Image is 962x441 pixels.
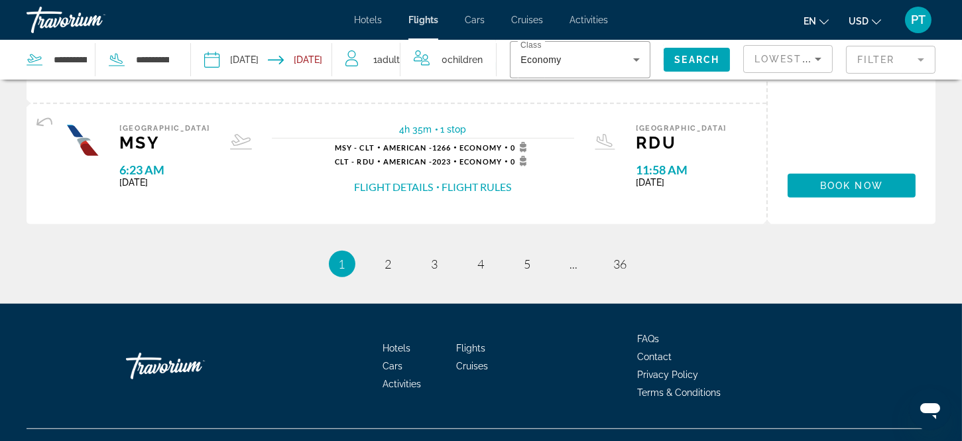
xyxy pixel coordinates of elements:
a: Cars [383,361,402,371]
a: Terms & Conditions [637,387,721,398]
a: Cars [465,15,485,25]
span: MSY - CLT [335,143,375,152]
span: Economy [520,54,561,65]
button: Depart date: Sep 24, 2025 [204,40,259,80]
span: en [804,16,816,27]
span: 2 [385,257,392,271]
span: Economy [459,157,502,166]
span: RDU [636,133,727,153]
a: Activities [570,15,608,25]
iframe: Button to launch messaging window [909,388,951,430]
button: User Menu [901,6,935,34]
span: [DATE] [119,177,210,188]
span: American - [383,143,432,152]
span: 4 [478,257,485,271]
mat-label: Class [520,41,542,50]
span: Adult [377,54,400,65]
button: Return date: Sep 28, 2025 [268,40,322,80]
mat-select: Sort by [754,51,821,67]
span: 4h 35m [400,124,432,135]
span: 3 [432,257,438,271]
a: Flights [408,15,438,25]
span: 36 [614,257,627,271]
button: Filter [846,45,935,74]
button: Search [664,48,730,72]
span: 0 [442,50,483,69]
a: Privacy Policy [637,369,698,380]
button: Flight Rules [442,180,512,194]
button: Change currency [849,11,881,31]
span: [GEOGRAPHIC_DATA] [119,124,210,133]
nav: Pagination [27,251,935,277]
span: Children [448,54,483,65]
button: Flight Details [355,180,434,194]
span: 0 [511,142,531,153]
span: USD [849,16,869,27]
span: Economy [459,143,502,152]
span: 6:23 AM [119,162,210,177]
span: MSY [119,133,210,153]
a: Travorium [126,346,259,386]
span: Lowest Price [754,54,839,64]
a: Cruises [511,15,543,25]
span: [GEOGRAPHIC_DATA] [636,124,727,133]
span: 1 [373,50,400,69]
span: Book now [820,180,883,191]
span: 1 [339,257,345,271]
span: 5 [524,257,531,271]
a: Hotels [354,15,382,25]
span: 11:58 AM [636,162,727,177]
span: ... [570,257,578,271]
button: Travelers: 1 adult, 0 children [332,40,496,80]
a: Flights [456,343,485,353]
a: Travorium [27,3,159,37]
span: [DATE] [636,177,727,188]
span: CLT - RDU [335,157,375,166]
a: Cruises [456,361,488,371]
a: Activities [383,379,421,389]
span: 1266 [383,143,451,152]
button: Change language [804,11,829,31]
span: 0 [511,156,531,166]
span: 2023 [383,157,451,166]
span: PT [911,13,926,27]
span: American - [383,157,432,166]
span: Search [674,54,719,65]
span: 1 stop [441,124,467,135]
a: Hotels [383,343,410,353]
a: FAQs [637,334,659,344]
a: Contact [637,351,672,362]
button: Book now [788,174,916,198]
